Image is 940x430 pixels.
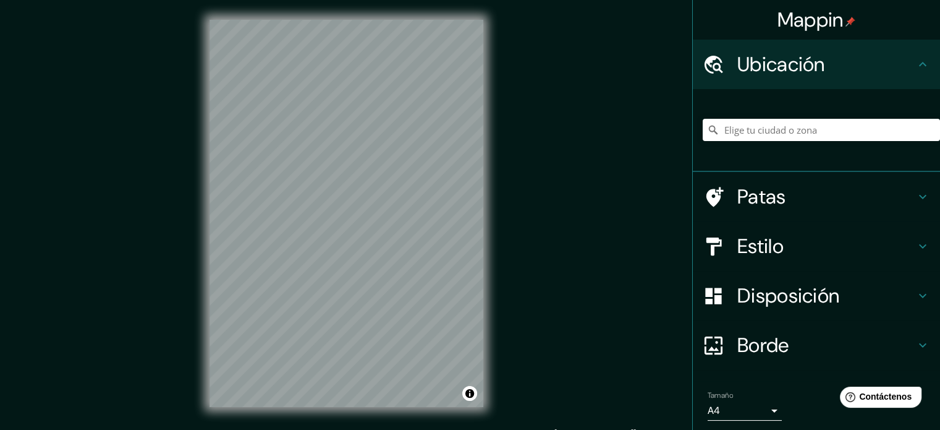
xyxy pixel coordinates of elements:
font: Borde [737,332,789,358]
div: Borde [693,320,940,370]
font: Mappin [777,7,844,33]
iframe: Lanzador de widgets de ayuda [830,382,926,416]
button: Activar o desactivar atribución [462,386,477,401]
font: A4 [708,404,720,417]
font: Estilo [737,233,784,259]
canvas: Mapa [210,20,483,407]
div: Patas [693,172,940,221]
font: Ubicación [737,51,825,77]
div: A4 [708,401,782,421]
div: Disposición [693,271,940,320]
input: Elige tu ciudad o zona [703,119,940,141]
font: Disposición [737,283,839,309]
font: Tamaño [708,390,733,400]
div: Estilo [693,221,940,271]
div: Ubicación [693,40,940,89]
img: pin-icon.png [845,17,855,27]
font: Patas [737,184,786,210]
